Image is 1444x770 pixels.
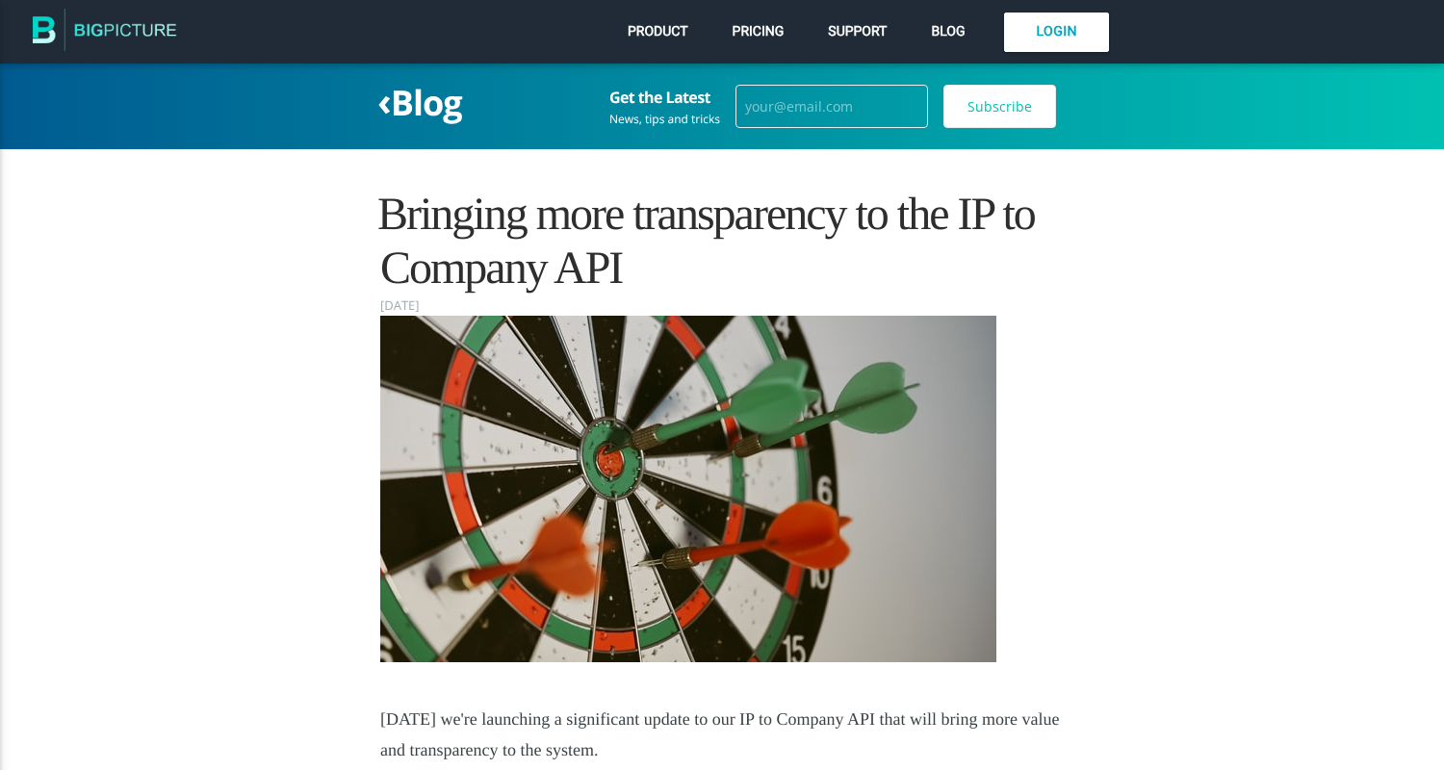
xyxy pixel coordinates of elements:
[623,19,693,44] a: Product
[377,79,462,126] a: ‹Blog
[943,85,1056,129] input: Subscribe
[609,89,720,106] h3: Get the Latest
[33,8,177,57] img: The BigPicture.io Blog
[1004,13,1109,52] a: Login
[609,114,720,125] div: News, tips and tricks
[377,74,391,127] span: ‹
[733,24,785,39] span: Pricing
[380,316,996,662] img: darts.jpg
[926,19,969,44] a: Blog
[380,705,1064,765] p: [DATE] we're launching a significant update to our IP to Company API that will bring more value a...
[735,85,928,129] input: your@email.com
[628,24,688,39] span: Product
[823,19,891,44] a: Support
[380,295,420,316] time: [DATE]
[728,19,789,44] a: Pricing
[380,188,1064,294] h1: Bringing more transparency to the IP to Company API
